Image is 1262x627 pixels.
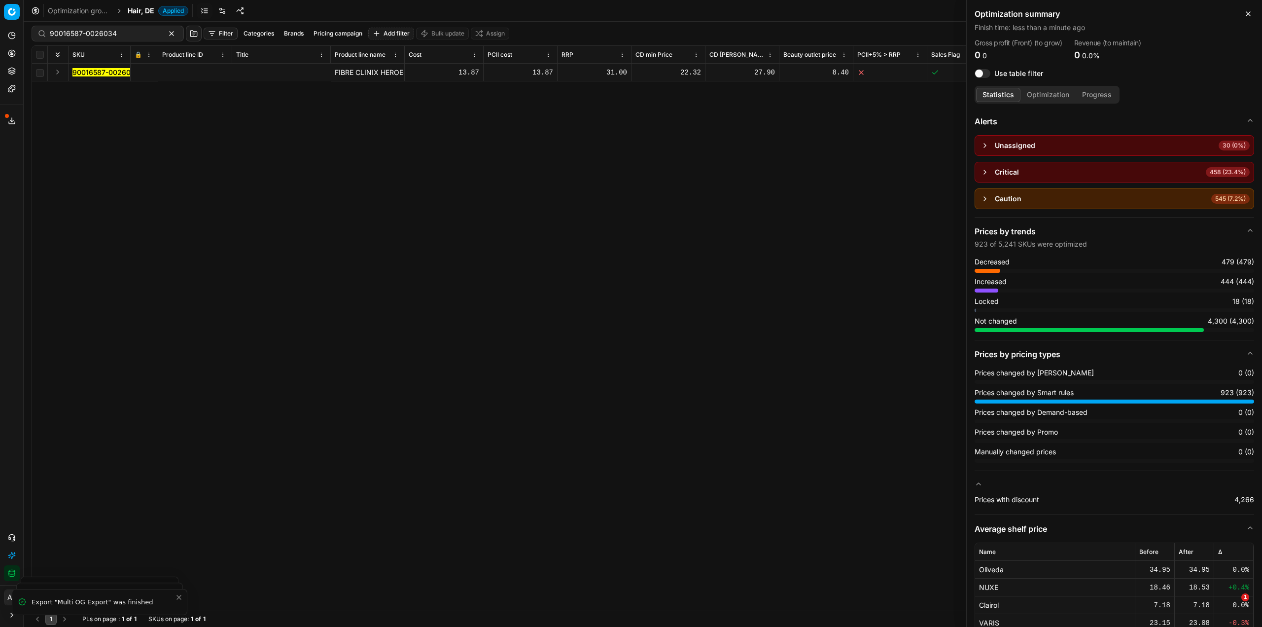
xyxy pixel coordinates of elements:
button: Go to next page [59,613,70,625]
button: Categories [240,28,278,39]
span: 0 [975,50,981,60]
button: 1 [45,613,57,625]
span: Beauty outlet price [783,51,836,59]
div: Critical [995,167,1019,177]
div: +0.4% [1218,583,1249,592]
span: 545 (7.2%) [1211,194,1250,204]
span: 0 (0) [1238,427,1254,437]
p: Finish time : less than a minute ago [975,23,1254,33]
button: Assign [471,28,509,39]
button: Prices by pricing types [975,340,1254,368]
span: 0 (0) [1238,368,1254,378]
div: FIBRE CLINIX HEROES Bondfinity Fibre Sealer Haarkur 150 ml [335,68,400,77]
span: ∆ [1218,548,1222,556]
label: Use table filter [994,70,1043,77]
button: AB [4,590,20,605]
span: 🔒 [135,51,142,59]
a: Optimization groups [48,6,111,16]
div: 34.95 [1139,565,1170,575]
button: Alerts [975,108,1254,135]
div: 27.90 [709,68,775,77]
span: Cost [409,51,421,59]
button: Average shelf price [975,515,1254,543]
strong: of [195,615,201,623]
span: 30 (0%) [1219,141,1250,150]
span: 0 [982,51,987,60]
div: 18.53 [1179,583,1210,592]
span: Name [979,548,996,556]
span: 4,266 [1234,495,1254,505]
div: Export "Multi OG Export" was finished [32,597,175,607]
span: Before [1139,548,1158,556]
div: 18.46 [1139,583,1170,592]
button: Prices by trends923 of 5,241 SKUs were optimized [975,218,1254,257]
button: Filter [204,28,238,39]
span: 923 (923) [1221,388,1254,398]
button: Bulk update [416,28,469,39]
span: 0 (0) [1238,447,1254,457]
td: Oliveda [975,561,1135,579]
div: 13.87 [488,68,553,77]
span: 0.0% [1082,51,1100,60]
span: Prices changed by Promo [975,427,1058,437]
iframe: Intercom live chat [1221,593,1245,617]
span: Prices with discount [975,495,1039,505]
button: Pricing campaign [310,28,366,39]
span: 444 (444) [1221,277,1254,287]
span: Applied [158,6,188,16]
h2: Optimization summary [975,8,1254,20]
div: Alerts [975,135,1254,217]
p: 923 of 5,241 SKUs were optimized [975,239,1087,249]
button: Add filter [368,28,414,39]
button: Close toast [173,591,185,603]
button: 90016587-0026034 [72,68,140,77]
span: Product line ID [162,51,203,59]
span: CD [PERSON_NAME] [709,51,765,59]
td: NUXE [975,579,1135,596]
span: 458 (23.4%) [1206,167,1250,177]
span: Increased [975,277,1007,287]
button: Expand all [52,49,64,61]
span: 479 (479) [1222,257,1254,267]
mark: 90016587-0026034 [72,68,140,76]
strong: 1 [191,615,193,623]
span: 18 (18) [1232,296,1254,306]
div: Prices by pricing types [975,368,1254,471]
div: 13.87 [409,68,479,77]
div: Prices by trends923 of 5,241 SKUs were optimized [975,257,1254,340]
div: Caution [995,194,1021,204]
div: 7.18 [1179,600,1210,610]
span: 1 [1241,593,1249,601]
strong: of [126,615,132,623]
nav: pagination [32,613,70,625]
dt: Gross profit (Front) (to grow) [975,39,1062,46]
span: Manually changed prices [975,447,1056,457]
button: Brands [280,28,308,39]
div: 31.00 [561,68,627,77]
button: Go to previous page [32,613,43,625]
nav: breadcrumb [48,6,188,16]
dt: Revenue (to maintain) [1074,39,1141,46]
div: 22.32 [635,68,701,77]
span: RRP [561,51,573,59]
strong: 1 [122,615,124,623]
span: Hair, DEApplied [128,6,188,16]
div: 7.18 [1139,600,1170,610]
button: Statistics [976,88,1020,102]
h5: Prices by trends [975,225,1087,237]
span: SKUs on page : [148,615,189,623]
span: 0 [1074,50,1080,60]
div: : [82,615,137,623]
span: 0 (0) [1238,407,1254,417]
span: Prices changed by Demand-based [975,407,1087,417]
div: 8.40 [783,68,849,77]
span: CD min Price [635,51,672,59]
span: After [1179,548,1193,556]
div: 0.0% [1218,565,1249,575]
button: Progress [1076,88,1118,102]
span: Locked [975,296,999,306]
div: 34.95 [1179,565,1210,575]
span: Sales Flag [931,51,960,59]
span: PLs on page [82,615,116,623]
div: Unassigned [995,141,1035,150]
